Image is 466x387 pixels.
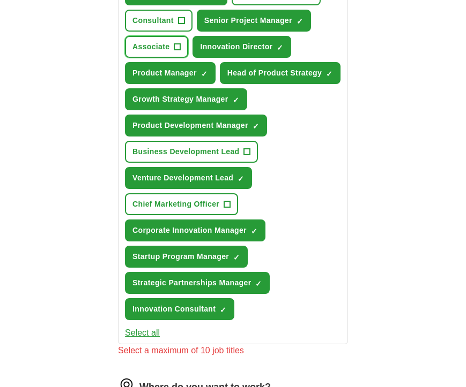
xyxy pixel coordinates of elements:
[125,327,160,339] button: Select all
[220,306,226,314] span: ✓
[125,36,188,58] button: Associate
[132,94,228,105] span: Growth Strategy Manager
[255,279,262,288] span: ✓
[125,88,247,110] button: Growth Strategy Manager✓
[132,199,219,210] span: Chief Marketing Officer
[125,167,252,189] button: Venture Development Lead✓
[125,141,258,163] button: Business Development Lead
[297,17,303,26] span: ✓
[277,43,283,52] span: ✓
[125,62,216,84] button: Product Manager✓
[125,219,265,241] button: Corporate Innovation Manager✓
[132,303,216,315] span: Innovation Consultant
[132,172,233,184] span: Venture Development Lead
[132,67,197,79] span: Product Manager
[132,146,239,157] span: Business Development Lead
[197,10,311,32] button: Senior Project Manager✓
[125,193,238,215] button: Chief Marketing Officer
[125,115,267,136] button: Product Development Manager✓
[132,15,174,26] span: Consultant
[201,70,208,78] span: ✓
[227,67,322,79] span: Head of Product Strategy
[118,344,348,357] div: Select a maximum of 10 job titles
[204,15,292,26] span: Senior Project Manager
[251,227,257,236] span: ✓
[132,120,248,131] span: Product Development Manager
[125,246,248,268] button: Startup Program Manager✓
[233,253,240,262] span: ✓
[233,96,239,104] span: ✓
[125,272,270,294] button: Strategic Partnerships Manager✓
[200,41,272,52] span: Innovation Director
[132,277,251,289] span: Strategic Partnerships Manager
[132,251,229,262] span: Startup Program Manager
[238,174,244,183] span: ✓
[125,10,193,32] button: Consultant
[220,62,341,84] button: Head of Product Strategy✓
[125,298,234,320] button: Innovation Consultant✓
[326,70,332,78] span: ✓
[193,36,291,58] button: Innovation Director✓
[132,225,247,236] span: Corporate Innovation Manager
[132,41,169,52] span: Associate
[253,122,259,131] span: ✓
